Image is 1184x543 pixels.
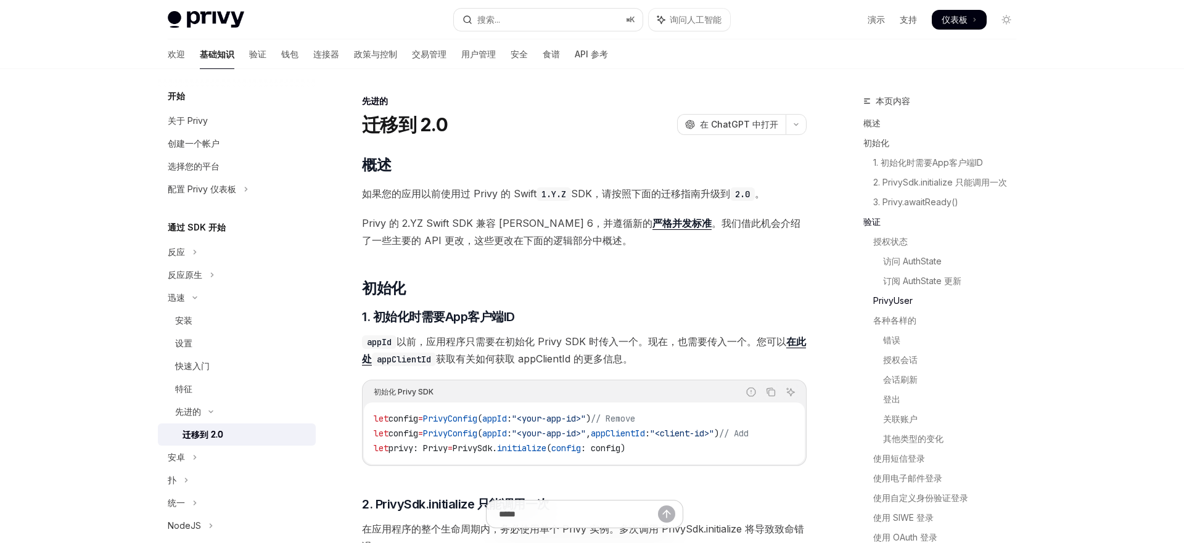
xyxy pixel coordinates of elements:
button: 切换 Flutter 部分 [158,469,316,491]
input: 提问... [499,500,658,528]
a: 快速入门 [158,355,316,377]
span: "<client-id>" [650,428,714,439]
a: 授权状态 [863,232,1026,251]
button: 询问人工智能 [783,384,799,400]
font: 仪表板 [942,14,968,25]
span: PrivySdk. [453,443,497,454]
button: 复制代码块中的内容 [763,384,779,400]
code: appId [362,335,397,349]
font: 本页内容 [876,96,910,106]
span: ( [477,413,482,424]
font: PrivyUser [873,295,913,306]
a: 使用 SIWE 登录 [863,508,1026,528]
font: 连接器 [313,49,339,59]
font: 严格并发标准 [652,217,712,229]
span: : [645,428,650,439]
font: 如果您的应用以前使用过 Privy 的 Swift [362,187,536,200]
button: 切换 NodeJS 部分 [158,515,316,537]
font: NodeJS [168,520,201,531]
button: 切换 Unity 部分 [158,492,316,514]
font: 1. 初始化时需要App客户端ID [873,157,983,168]
span: privy: Privy [388,443,448,454]
font: 概述 [863,118,881,128]
a: 各种各样的 [863,311,1026,330]
a: 2. PrivySdk.initialize 只能调用一次 [863,173,1026,192]
font: 统一 [168,497,185,508]
font: 迁移到 2.0 [183,429,223,439]
span: let [374,428,388,439]
a: 安装 [158,309,316,332]
font: 演示 [868,14,885,25]
a: 使用电子邮件登录 [863,468,1026,488]
font: 。 [755,187,765,200]
font: 。 [623,353,633,365]
font: 各种各样的 [873,315,916,325]
font: 验证 [863,216,881,227]
button: 在 ChatGPT 中打开 [677,114,786,135]
code: 2.0 [730,187,755,201]
button: 切换 React Native 部分 [158,264,316,286]
span: : [507,428,512,439]
a: 严格并发标准 [652,217,712,230]
font: 食谱 [543,49,560,59]
font: 使用 SIWE 登录 [873,512,934,523]
a: 支持 [900,14,917,26]
span: appId [482,413,507,424]
font: 用户管理 [461,49,496,59]
font: 登出 [883,394,900,404]
span: config [388,428,418,439]
font: 订阅 AuthState 更新 [883,276,961,286]
span: = [418,413,423,424]
font: 授权状态 [873,236,908,247]
font: 错误 [883,335,900,345]
a: 连接器 [313,39,339,69]
span: appId [482,428,507,439]
a: 错误 [863,330,1026,350]
span: ( [546,443,551,454]
font: 1. 初始化时需要App客户端ID [362,309,515,324]
span: , [586,428,591,439]
a: 关联账户 [863,409,1026,429]
font: 扑 [168,475,176,485]
a: 特征 [158,378,316,400]
font: 通过 SDK 开始 [168,222,226,232]
font: 迅速 [168,292,185,303]
font: 使用电子邮件登录 [873,473,942,483]
font: 安装 [175,315,192,325]
font: 访问 AuthState [883,256,942,266]
a: PrivyUser [863,291,1026,311]
font: 开始 [168,91,185,101]
a: 设置 [158,332,316,354]
img: 灯光标志 [168,11,244,28]
span: ( [477,428,482,439]
font: 先进的 [362,96,388,106]
font: 概述 [362,156,391,174]
a: 食谱 [543,39,560,69]
font: 特征 [175,383,192,394]
a: 会话刷新 [863,370,1026,390]
a: 关于 Privy [158,110,316,132]
button: 切换暗模式 [997,10,1016,30]
font: 传入一个。现在，也需要传入一个。您可以 [599,335,786,348]
font: 2. PrivySdk.initialize 只能调用一次 [362,497,549,512]
a: 用户管理 [461,39,496,69]
font: 授权会话 [883,354,918,365]
font: API 参考 [575,49,608,59]
a: 使用自定义身份验证登录 [863,488,1026,508]
font: Privy 的 2.YZ Swift SDK 兼容 [PERSON_NAME] 6，并遵循新的 [362,217,652,229]
font: 获取有关如何获取 appClientId 的更多信息 [436,353,623,365]
font: 关联账户 [883,414,918,424]
font: 其他类型的变化 [883,433,943,444]
button: 发送消息 [658,505,675,523]
span: : config) [581,443,625,454]
font: 基础知识 [200,49,234,59]
span: initialize [497,443,546,454]
font: 创建一个帐户 [168,138,220,149]
a: 仪表板 [932,10,987,30]
button: 切换 Android 部分 [158,446,316,468]
font: 初始化 Privy SDK [374,387,434,396]
font: 2. PrivySdk.initialize 只能调用一次 [873,177,1007,187]
span: ) [714,428,719,439]
span: : [507,413,512,424]
button: 打开搜索 [454,9,643,31]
